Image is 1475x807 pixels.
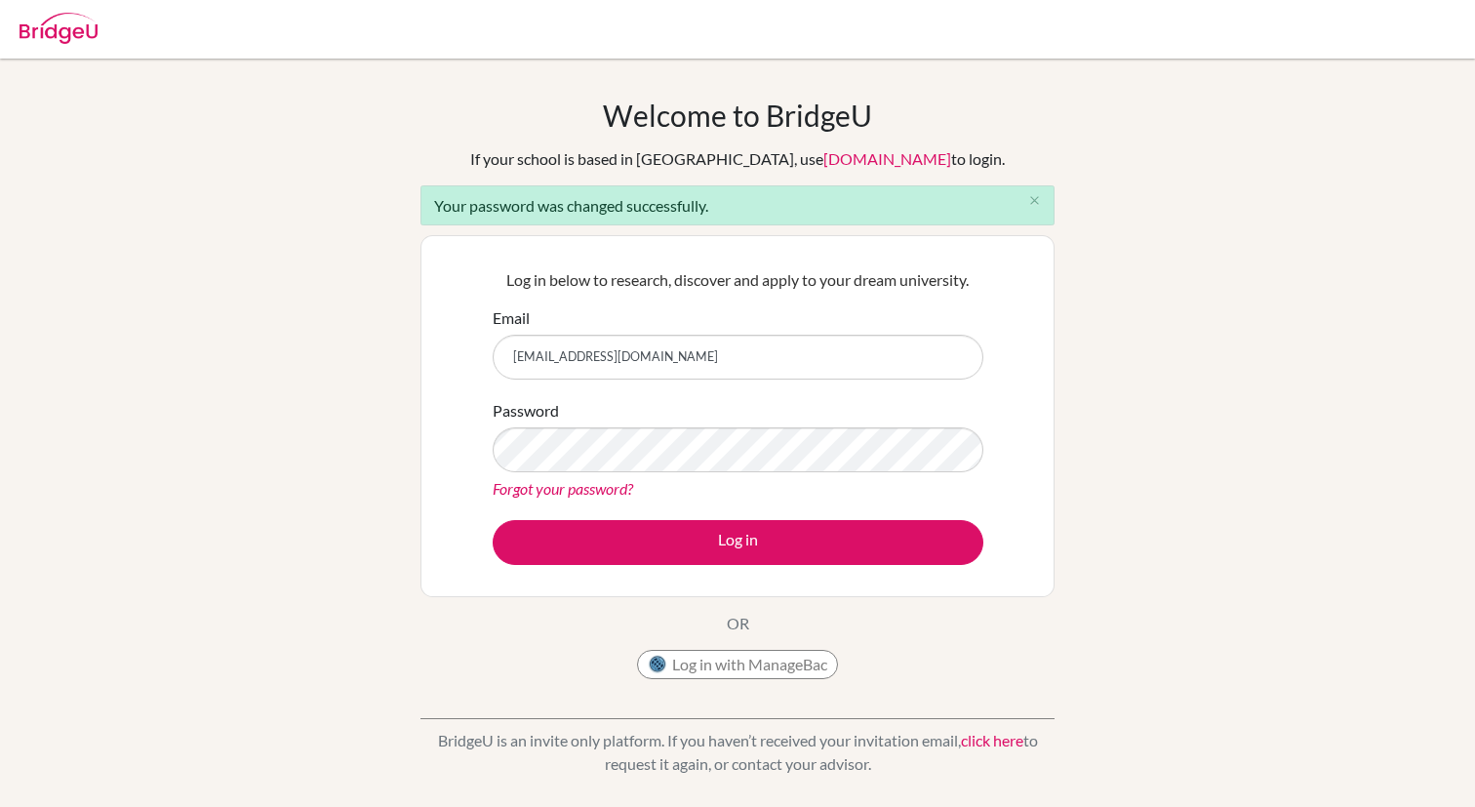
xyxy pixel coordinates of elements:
[420,729,1055,776] p: BridgeU is an invite only platform. If you haven’t received your invitation email, to request it ...
[637,650,838,679] button: Log in with ManageBac
[603,98,872,133] h1: Welcome to BridgeU
[493,399,559,423] label: Password
[420,185,1055,225] div: Your password was changed successfully.
[470,147,1005,171] div: If your school is based in [GEOGRAPHIC_DATA], use to login.
[20,13,98,44] img: Bridge-U
[493,479,633,498] a: Forgot your password?
[823,149,951,168] a: [DOMAIN_NAME]
[727,612,749,635] p: OR
[493,306,530,330] label: Email
[1027,193,1042,208] i: close
[493,520,983,565] button: Log in
[1015,186,1054,216] button: Close
[961,731,1023,749] a: click here
[493,268,983,292] p: Log in below to research, discover and apply to your dream university.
